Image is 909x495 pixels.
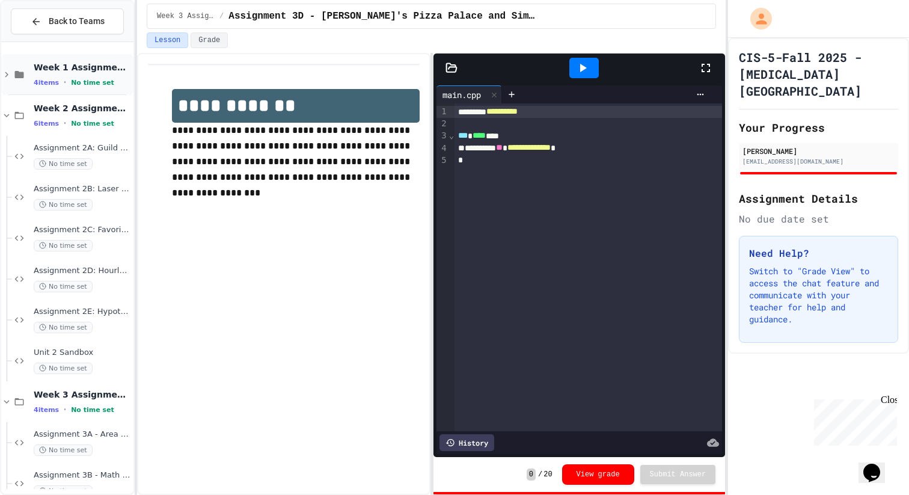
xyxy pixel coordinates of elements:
div: History [439,434,494,451]
div: 2 [436,118,448,130]
h1: CIS-5-Fall 2025 - [MEDICAL_DATA][GEOGRAPHIC_DATA] [739,49,898,99]
span: Back to Teams [49,15,105,28]
span: • [64,405,66,414]
span: Assignment 2D: Hourly Wages [34,266,131,276]
div: main.cpp [436,88,487,101]
span: Week 3 Assignments [34,389,131,400]
button: Back to Teams [11,8,124,34]
span: Assignment 3A - Area of a Cookie [34,429,131,440]
div: No due date set [739,212,898,226]
span: / [538,470,542,479]
div: Chat with us now!Close [5,5,83,76]
span: No time set [34,363,93,374]
div: [PERSON_NAME] [742,146,895,156]
span: Assignment 2B: Laser Wars Cantina [34,184,131,194]
span: No time set [34,281,93,292]
span: 4 items [34,79,59,87]
span: 4 items [34,406,59,414]
span: Submit Answer [650,470,706,479]
span: 20 [543,470,552,479]
button: Lesson [147,32,188,48]
span: No time set [71,406,114,414]
span: Assignment 3B - Math Tutor Program [34,470,131,481]
div: [EMAIL_ADDRESS][DOMAIN_NAME] [742,157,895,166]
span: Assignment 3D - Jabba's Pizza Palace and Simulated Dice [228,9,536,23]
iframe: chat widget [858,447,897,483]
h2: Your Progress [739,119,898,136]
span: Week 3 Assignments [157,11,215,21]
div: My Account [738,5,775,32]
h3: Need Help? [749,246,888,260]
iframe: chat widget [809,395,897,446]
h2: Assignment Details [739,190,898,207]
span: Assignment 2E: Hypotenuse Demo [34,307,131,317]
span: No time set [34,199,93,211]
button: View grade [562,464,634,485]
span: Week 1 Assignments [34,62,131,73]
span: No time set [71,120,114,128]
p: Switch to "Grade View" to access the chat feature and communicate with your teacher for help and ... [749,265,888,325]
span: 6 items [34,120,59,128]
span: • [64,118,66,128]
span: / [219,11,224,21]
div: main.cpp [436,85,502,103]
span: Week 2 Assignments [34,103,131,114]
div: 1 [436,106,448,118]
span: No time set [71,79,114,87]
span: No time set [34,444,93,456]
span: Assignment 2C: Favorite Movie and Character [34,225,131,235]
span: No time set [34,240,93,251]
div: 5 [436,155,448,167]
div: 3 [436,130,448,142]
span: No time set [34,158,93,170]
span: • [64,78,66,87]
span: Unit 2 Sandbox [34,348,131,358]
span: No time set [34,322,93,333]
button: Submit Answer [640,465,716,484]
div: 4 [436,143,448,155]
span: Assignment 2A: Guild of Corellia Industries [34,143,131,153]
button: Grade [191,32,228,48]
span: Fold line [448,131,454,140]
span: 0 [527,469,536,481]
